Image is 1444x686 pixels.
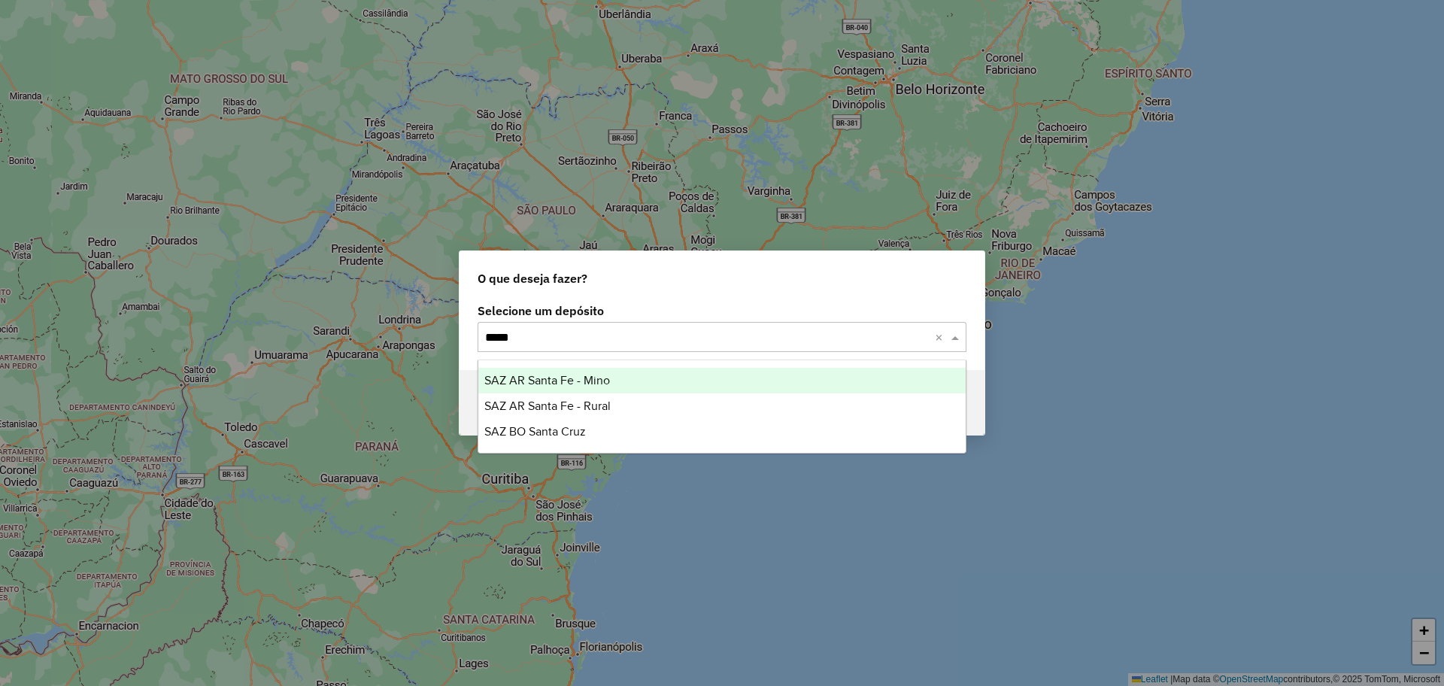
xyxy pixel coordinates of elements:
span: SAZ AR Santa Fe - Rural [484,399,611,412]
span: SAZ AR Santa Fe - Mino [484,374,610,387]
label: Selecione um depósito [478,302,966,320]
ng-dropdown-panel: Options list [478,360,966,454]
span: O que deseja fazer? [478,269,587,287]
span: SAZ BO Santa Cruz [484,425,586,438]
span: Clear all [935,328,948,346]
